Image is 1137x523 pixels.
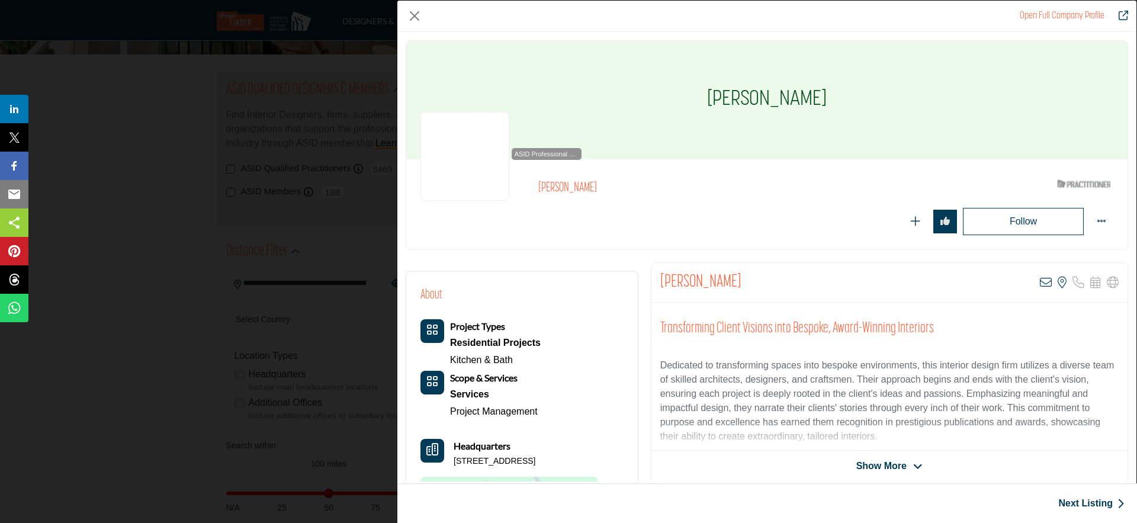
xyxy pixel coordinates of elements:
[660,320,1119,338] h2: Transforming Client Visions into Bespoke, Award-Winning Interiors
[450,320,505,332] b: Project Types
[514,149,579,159] span: ASID Professional Practitioner
[1020,11,1104,21] a: Redirect to ann-marie-lima
[450,334,541,352] a: Residential Projects
[454,439,510,453] b: Headquarters
[538,181,864,196] h2: [PERSON_NAME]
[450,372,518,383] b: Scope & Services
[933,210,957,233] button: Redirect to login page
[660,272,741,293] h2: Ann-Marie Lima
[856,459,907,473] span: Show More
[450,322,505,332] a: Project Types
[420,371,444,394] button: Category Icon
[420,439,444,463] button: Headquarter icon
[450,373,518,383] a: Scope & Services
[450,334,541,352] div: Types of projects range from simple residential renovations to highly complex commercial initiati...
[963,208,1084,235] button: Redirect to login
[450,355,513,365] a: Kitchen & Bath
[1058,496,1125,511] a: Next Listing
[450,386,538,403] div: Interior and exterior spaces including lighting, layouts, furnishings, accessories, artwork, land...
[420,319,444,343] button: Category Icon
[406,7,423,25] button: Close
[420,112,509,201] img: ann-marie-lima logo
[420,285,442,305] h2: About
[1057,177,1110,191] img: ASID Qualified Practitioners
[707,41,827,159] h1: [PERSON_NAME]
[450,406,538,416] a: Project Management
[450,386,538,403] a: Services
[1110,9,1128,23] a: Redirect to ann-marie-lima
[1090,210,1113,233] button: More Options
[904,210,927,233] button: Redirect to login page
[660,358,1119,444] p: Dedicated to transforming spaces into bespoke environments, this interior design firm utilizes a ...
[454,455,535,467] p: [STREET_ADDRESS]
